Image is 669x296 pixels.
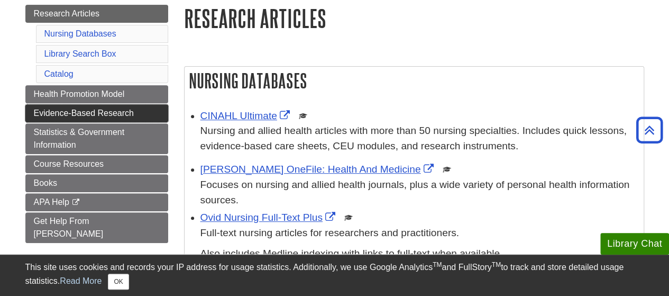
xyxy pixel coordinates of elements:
div: This site uses cookies and records your IP address for usage statistics. Additionally, we use Goo... [25,261,644,290]
img: Scholarly or Peer Reviewed [299,112,307,120]
span: Books [34,178,57,187]
span: APA Help [34,198,69,207]
img: Scholarly or Peer Reviewed [344,213,353,222]
button: Close [108,274,129,290]
a: Books [25,174,168,192]
a: Research Articles [25,5,168,23]
a: Nursing Databases [44,29,116,38]
a: Catalog [44,69,74,78]
a: Back to Top [633,123,666,137]
h1: Research Articles [184,5,644,32]
a: Link opens in new window [200,212,338,223]
span: Evidence-Based Research [34,109,134,118]
a: Course Resources [25,155,168,173]
i: This link opens in a new window [71,199,80,206]
span: Get Help From [PERSON_NAME] [34,217,104,238]
h2: Nursing Databases [185,67,644,95]
a: Evidence-Based Research [25,104,168,122]
a: Link opens in new window [200,110,292,121]
span: Research Articles [34,9,100,18]
span: Course Resources [34,159,104,168]
div: Focuses on nursing and allied health journals, plus a wide variety of personal health information... [200,177,638,208]
sup: TM [492,261,501,268]
div: Guide Page Menu [25,5,168,243]
a: Statistics & Government Information [25,123,168,154]
a: Link opens in new window [200,164,436,175]
span: Health Promotion Model [34,89,125,98]
a: Read More [60,276,102,285]
a: Library Search Box [44,49,116,58]
img: Scholarly or Peer Reviewed [443,165,451,174]
a: APA Help [25,193,168,211]
a: Get Help From [PERSON_NAME] [25,212,168,243]
a: Health Promotion Model [25,85,168,103]
p: Nursing and allied health articles with more than 50 nursing specialties. Includes quick lessons,... [200,123,638,154]
button: Library Chat [600,233,669,255]
span: Statistics & Government Information [34,128,125,149]
p: Also includes Medline indexing with links to full-text when available. [200,246,638,262]
p: Full-text nursing articles for researchers and practitioners. [200,226,638,241]
sup: TM [433,261,442,268]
